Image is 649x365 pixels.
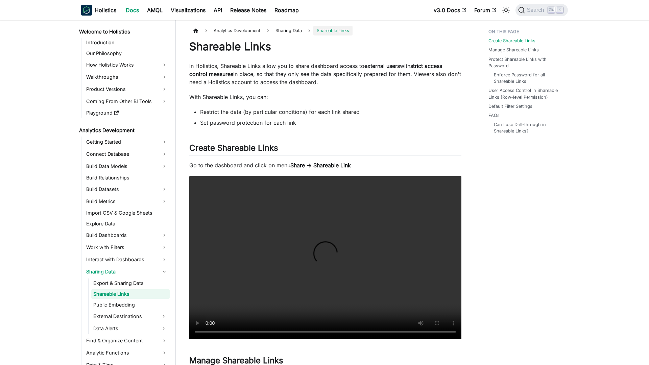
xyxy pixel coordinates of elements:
kbd: K [556,7,563,13]
a: Forum [470,5,500,16]
b: Holistics [95,6,116,14]
a: Create Shareable Links [488,38,535,44]
a: Build Dashboards [84,230,170,241]
a: Connect Database [84,149,170,160]
strong: Share → Shareable Link [290,162,351,169]
li: Set password protection for each link [200,119,461,127]
p: With Shareable Links, you can: [189,93,461,101]
a: Build Datasets [84,184,170,195]
h1: Shareable Links [189,40,461,53]
a: Home page [189,26,202,35]
a: Introduction [84,38,170,47]
a: Data Alerts [91,323,158,334]
a: Sharing Data [84,266,170,277]
a: Getting Started [84,137,170,147]
a: Protect Shareable Links with Password [488,56,564,69]
a: Interact with Dashboards [84,254,170,265]
a: Docs [122,5,143,16]
a: External Destinations [91,311,158,322]
a: v3.0 Docs [430,5,470,16]
a: Find & Organize Content [84,335,170,346]
a: Playground [84,108,170,118]
a: Visualizations [167,5,210,16]
span: Sharing Data [272,26,305,35]
a: AMQL [143,5,167,16]
a: Coming From Other BI Tools [84,96,170,107]
a: User Access Control in Shareable Links (Row-level Permission) [488,87,564,100]
a: Build Relationships [84,173,170,182]
a: Public Embedding [91,300,170,310]
a: Import CSV & Google Sheets [84,208,170,218]
nav: Docs sidebar [74,20,176,365]
a: Walkthroughs [84,72,170,82]
a: Build Metrics [84,196,170,207]
a: Release Notes [226,5,270,16]
a: How Holistics Works [84,59,170,70]
a: Shareable Links [91,289,170,299]
video: Your browser does not support embedding video, but you can . [189,176,461,339]
a: Export & Sharing Data [91,278,170,288]
a: Enforce Password for all Shareable Links [494,72,561,84]
button: Search (Ctrl+K) [515,4,568,16]
p: Go to the dashboard and click on menu [189,161,461,169]
h2: Create Shareable Links [189,143,461,156]
a: Analytic Functions [84,347,170,358]
a: HolisticsHolistics [81,5,116,16]
a: Work with Filters [84,242,170,253]
a: FAQs [488,112,500,119]
p: In Holistics, Shareable Links allow you to share dashboard access to with in place, so that they ... [189,62,461,86]
strong: external users [364,63,400,69]
a: Product Versions [84,84,170,95]
a: Roadmap [270,5,303,16]
button: Expand sidebar category 'Data Alerts' [158,323,170,334]
a: Manage Shareable Links [488,47,539,53]
nav: Breadcrumbs [189,26,461,35]
a: Our Philosophy [84,49,170,58]
button: Switch between dark and light mode (currently light mode) [501,5,511,16]
a: Explore Data [84,219,170,228]
a: Can I use Drill-through in Shareable Links? [494,121,561,134]
img: Holistics [81,5,92,16]
span: Search [525,7,548,13]
a: Analytics Development [77,126,170,135]
span: Shareable Links [313,26,353,35]
a: API [210,5,226,16]
button: Expand sidebar category 'External Destinations' [158,311,170,322]
a: Default Filter Settings [488,103,532,109]
a: Welcome to Holistics [77,27,170,36]
li: Restrict the data (by particular conditions) for each link shared [200,108,461,116]
span: Analytics Development [210,26,264,35]
a: Build Data Models [84,161,170,172]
